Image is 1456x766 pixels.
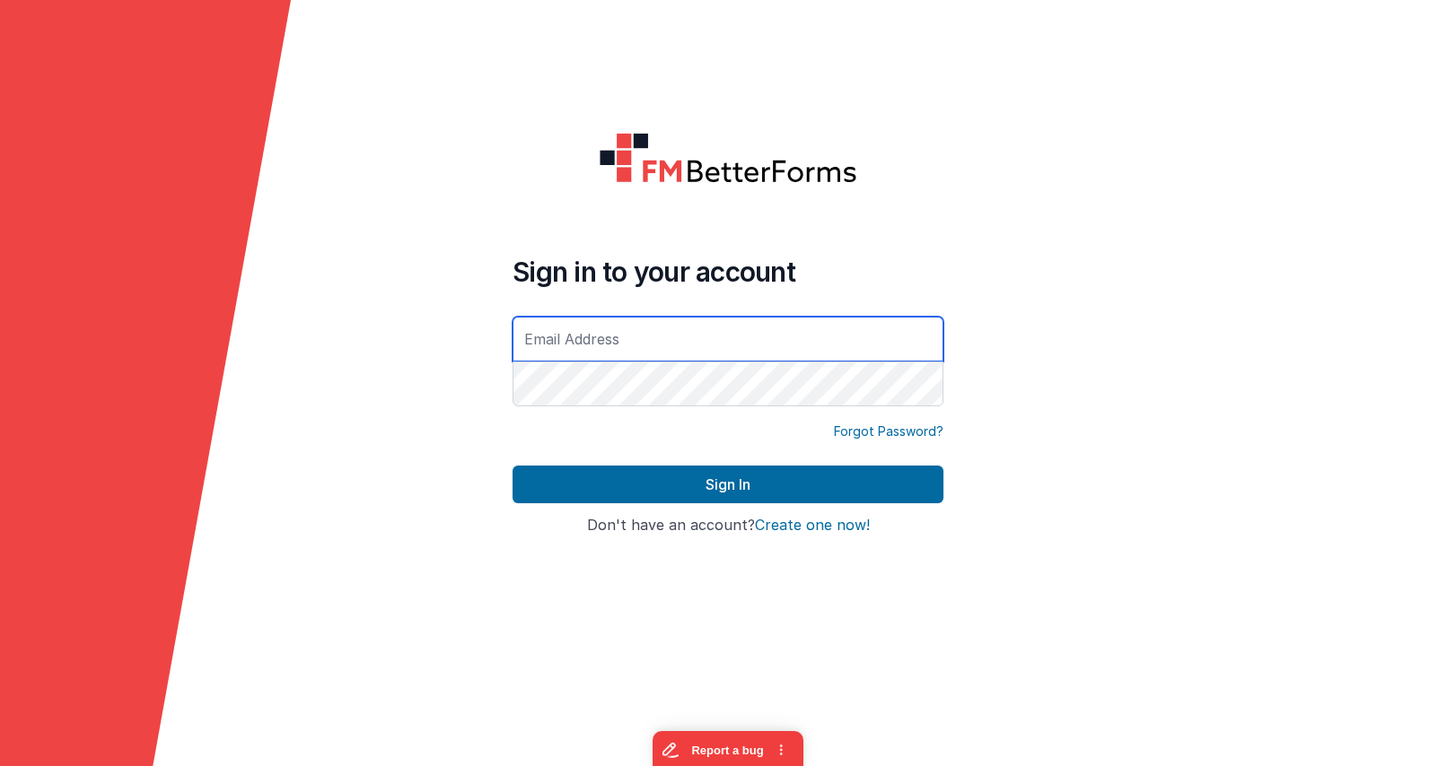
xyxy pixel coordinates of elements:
[834,422,943,440] a: Forgot Password?
[513,466,943,503] button: Sign In
[513,256,943,288] h4: Sign in to your account
[755,518,870,534] button: Create one now!
[513,317,943,361] input: Email Address
[513,518,943,534] h4: Don't have an account?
